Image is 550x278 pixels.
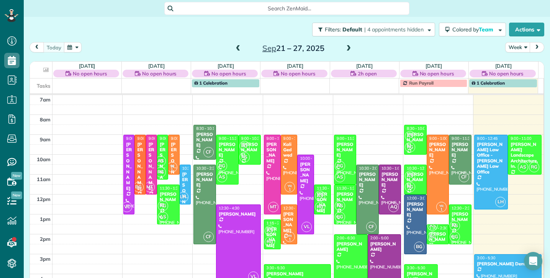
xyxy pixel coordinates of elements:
[267,265,285,270] span: 3:30 - 5:30
[196,166,217,171] span: 10:30 - 2:30
[285,186,295,193] small: 1
[381,172,399,188] div: [PERSON_NAME]
[336,191,354,208] div: [PERSON_NAME]
[325,26,341,33] span: Filters:
[405,171,415,181] span: AS
[40,116,51,123] span: 8am
[407,126,427,131] span: 8:30 - 10:00
[218,211,259,217] div: [PERSON_NAME]
[315,191,325,201] span: AS
[73,70,107,77] span: No open hours
[405,182,415,192] span: RG
[266,271,329,276] div: [PERSON_NAME]
[194,80,228,86] span: 1 Celebration
[358,70,377,77] span: 2h open
[40,236,51,242] span: 2pm
[196,126,217,131] span: 8:30 - 10:15
[170,164,174,168] span: YR
[406,201,424,218] div: [PERSON_NAME]
[420,70,454,77] span: No open hours
[40,216,51,222] span: 1pm
[241,136,262,141] span: 9:00 - 10:30
[40,96,51,103] span: 7am
[437,206,446,213] small: 1
[159,191,177,208] div: [PERSON_NAME]
[283,136,304,141] span: 9:00 - 12:00
[300,162,312,184] div: [PERSON_NAME]
[239,152,250,162] span: AS
[144,182,155,192] span: MT
[203,232,214,242] span: CF
[518,162,528,172] span: AS
[511,136,531,141] span: 9:00 - 11:00
[524,252,542,270] div: Open Intercom Messenger
[356,63,373,69] a: [DATE]
[370,235,389,240] span: 2:00 - 5:00
[336,142,354,158] div: [PERSON_NAME]
[405,131,415,141] span: AS
[265,226,275,236] span: AS
[405,142,415,152] span: RG
[281,70,315,77] span: No open hours
[495,63,512,69] a: [DATE]
[218,142,236,158] div: [PERSON_NAME]
[288,184,292,188] span: YR
[308,23,435,36] a: Filters: Default | 4 appointments hidden
[429,142,447,158] div: [PERSON_NAME]
[126,142,132,191] div: [PERSON_NAME]
[388,202,399,212] span: AQ
[335,212,345,222] span: RG
[427,221,438,231] span: AS
[429,136,448,141] span: 9:00 - 1:00
[11,172,22,180] span: New
[43,42,65,52] button: today
[335,161,345,171] span: RG
[126,136,144,141] span: 9:00 - 1:00
[451,142,469,158] div: [PERSON_NAME]
[335,201,345,211] span: AS
[335,172,345,182] span: AS
[156,167,166,177] span: RG
[156,156,166,166] span: AS
[336,241,365,252] div: [PERSON_NAME]
[477,255,495,260] span: 3:00 - 5:30
[149,136,169,141] span: 9:00 - 12:00
[509,23,544,36] button: Actions
[167,166,177,173] small: 1
[285,236,295,243] small: 1
[265,237,275,247] span: RG
[11,191,22,199] span: New
[409,80,434,86] span: Run Payroll
[439,23,506,36] button: Colored byTeam
[182,172,188,221] div: [PERSON_NAME]
[196,132,214,148] div: [PERSON_NAME]
[407,265,425,270] span: 3:30 - 5:30
[459,172,469,182] span: CF
[170,142,177,191] div: [PERSON_NAME]
[40,256,51,262] span: 3pm
[219,206,239,211] span: 12:30 - 4:30
[158,212,168,222] span: AS
[337,136,357,141] span: 9:00 - 11:30
[262,43,276,53] span: Sep
[218,63,234,69] a: [DATE]
[414,242,424,252] span: BG
[79,63,95,69] a: [DATE]
[450,221,460,231] span: AS
[40,136,51,142] span: 9am
[510,142,539,169] div: [PERSON_NAME] Landscape Architecture, In.
[451,211,469,228] div: [PERSON_NAME]
[178,192,188,202] span: LH
[450,232,460,242] span: RG
[148,63,165,69] a: [DATE]
[283,211,295,234] div: [PERSON_NAME]
[358,172,376,188] div: [PERSON_NAME]
[301,222,312,232] span: VL
[337,186,357,191] span: 11:30 - 1:30
[137,136,158,141] span: 9:00 - 12:00
[505,42,530,52] button: Week
[317,186,337,191] span: 11:30 - 1:00
[366,222,376,232] span: CF
[267,136,285,141] span: 9:00 - 1:00
[37,156,51,162] span: 10am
